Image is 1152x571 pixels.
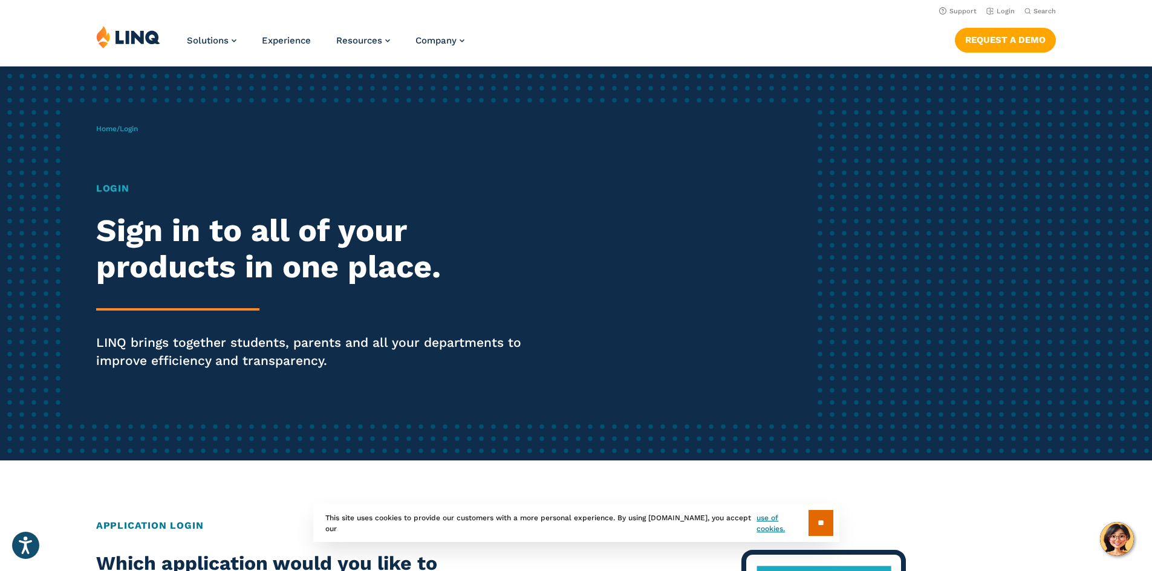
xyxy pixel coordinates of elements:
[757,512,808,534] a: use of cookies.
[336,35,382,46] span: Resources
[96,124,138,133] span: /
[313,504,839,542] div: This site uses cookies to provide our customers with a more personal experience. By using [DOMAIN...
[187,35,236,46] a: Solutions
[939,7,977,15] a: Support
[262,35,311,46] a: Experience
[120,124,138,133] span: Login
[336,35,390,46] a: Resources
[187,35,229,46] span: Solutions
[96,518,1056,533] h2: Application Login
[1033,7,1056,15] span: Search
[955,28,1056,52] a: Request a Demo
[96,124,117,133] a: Home
[415,35,457,46] span: Company
[415,35,464,46] a: Company
[96,181,540,196] h1: Login
[96,334,540,370] p: LINQ brings together students, parents and all your departments to improve efficiency and transpa...
[955,25,1056,52] nav: Button Navigation
[986,7,1015,15] a: Login
[1100,522,1134,556] button: Hello, have a question? Let’s chat.
[187,25,464,65] nav: Primary Navigation
[96,213,540,285] h2: Sign in to all of your products in one place.
[96,25,160,48] img: LINQ | K‑12 Software
[1024,7,1056,16] button: Open Search Bar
